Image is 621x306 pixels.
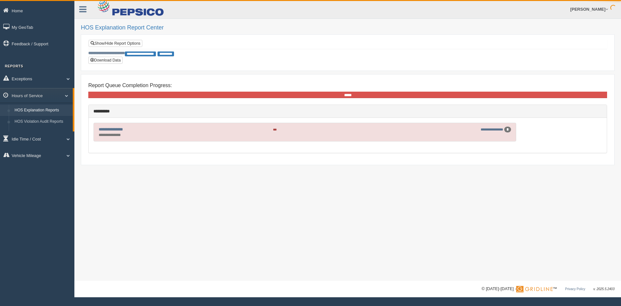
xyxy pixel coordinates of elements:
a: Show/Hide Report Options [89,40,142,47]
a: HOS Explanation Reports [12,105,73,116]
span: v. 2025.5.2403 [594,287,615,291]
a: HOS Violation Audit Reports [12,116,73,128]
div: © [DATE]-[DATE] - ™ [482,286,615,292]
h2: HOS Explanation Report Center [81,25,615,31]
button: Download Data [88,57,123,64]
h4: Report Queue Completion Progress: [88,83,607,88]
img: Gridline [516,286,553,292]
a: HOS Violations [12,128,73,139]
a: Privacy Policy [565,287,585,291]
